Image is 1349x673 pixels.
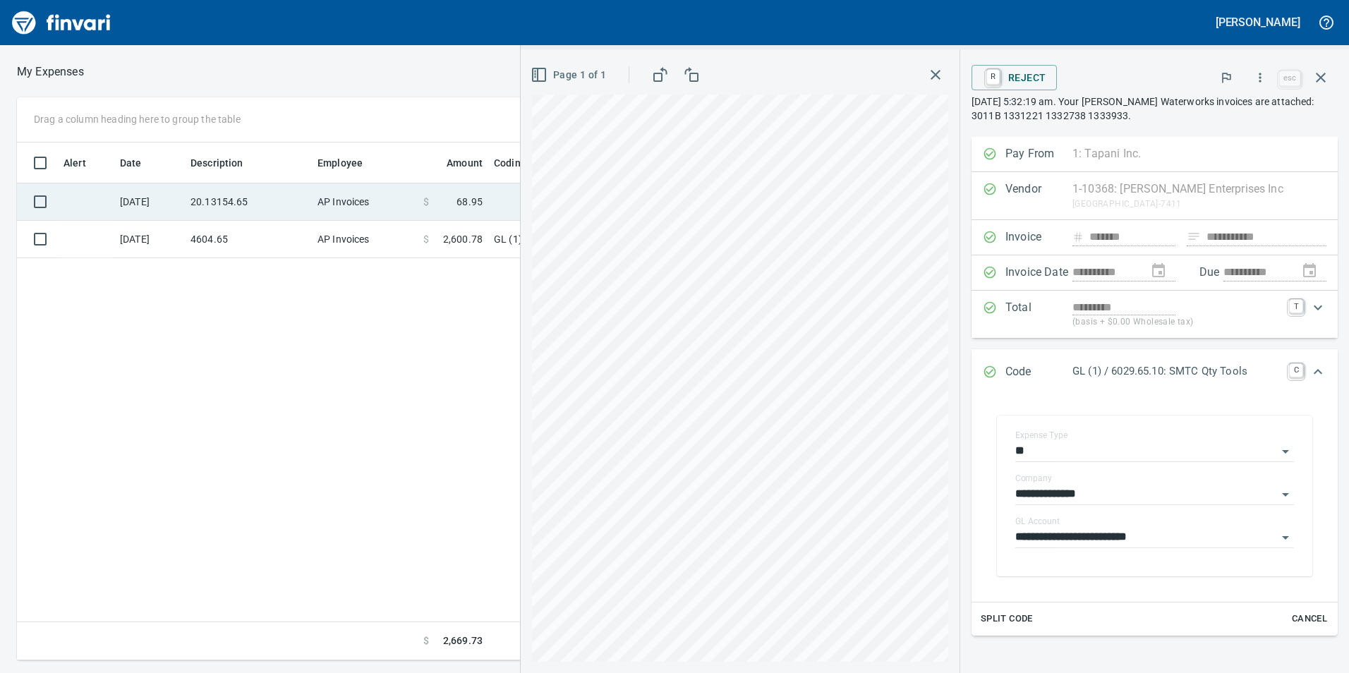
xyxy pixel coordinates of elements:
span: Page 1 of 1 [533,66,606,84]
button: [PERSON_NAME] [1212,11,1304,33]
p: Drag a column heading here to group the table [34,112,241,126]
p: GL (1) / 6029.65.10: SMTC Qty Tools [1072,363,1281,380]
a: C [1289,363,1303,377]
td: [DATE] [114,183,185,221]
span: Cancel [1290,611,1329,627]
h5: [PERSON_NAME] [1216,15,1300,30]
button: Open [1276,485,1295,504]
nav: breadcrumb [17,63,84,80]
a: esc [1279,71,1300,86]
a: R [986,69,1000,85]
td: GL (1) / 6070.65.10: SMTC Rental [488,221,841,258]
p: My Expenses [17,63,84,80]
span: Description [190,154,243,171]
span: Alert [63,154,104,171]
button: More [1245,62,1276,93]
span: Date [120,154,142,171]
button: Cancel [1287,608,1332,630]
label: GL Account [1015,517,1060,526]
img: Finvari [8,6,114,40]
td: AP Invoices [312,221,418,258]
span: 2,669.73 [443,633,483,648]
span: $ [423,633,429,648]
span: Employee [317,154,381,171]
p: Total [1005,299,1072,329]
button: RReject [972,65,1057,90]
p: Code [1005,363,1072,382]
span: 68.95 [456,195,483,209]
span: Reject [983,66,1046,90]
span: Employee [317,154,363,171]
button: Open [1276,442,1295,461]
span: Split Code [981,611,1033,627]
div: Expand [972,349,1338,396]
a: T [1289,299,1303,313]
label: Expense Type [1015,431,1067,439]
span: Close invoice [1276,61,1338,95]
span: Description [190,154,262,171]
p: (basis + $0.00 Wholesale tax) [1072,315,1281,329]
td: [DATE] [114,221,185,258]
button: Open [1276,528,1295,547]
label: Company [1015,474,1052,483]
div: Expand [972,291,1338,338]
span: Date [120,154,160,171]
div: Expand [972,396,1338,636]
td: AP Invoices [312,183,418,221]
button: Page 1 of 1 [528,62,612,88]
span: Alert [63,154,86,171]
td: 20.13154.65 [185,183,312,221]
span: Amount [447,154,483,171]
span: Amount [428,154,483,171]
span: $ [423,232,429,246]
span: 2,600.78 [443,232,483,246]
button: Split Code [977,608,1036,630]
span: $ [423,195,429,209]
td: 4604.65 [185,221,312,258]
p: [DATE] 5:32:19 am. Your [PERSON_NAME] Waterworks invoices are attached: 3011B 1331221 1332738 133... [972,95,1338,123]
span: Coding [494,154,526,171]
span: Coding [494,154,545,171]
